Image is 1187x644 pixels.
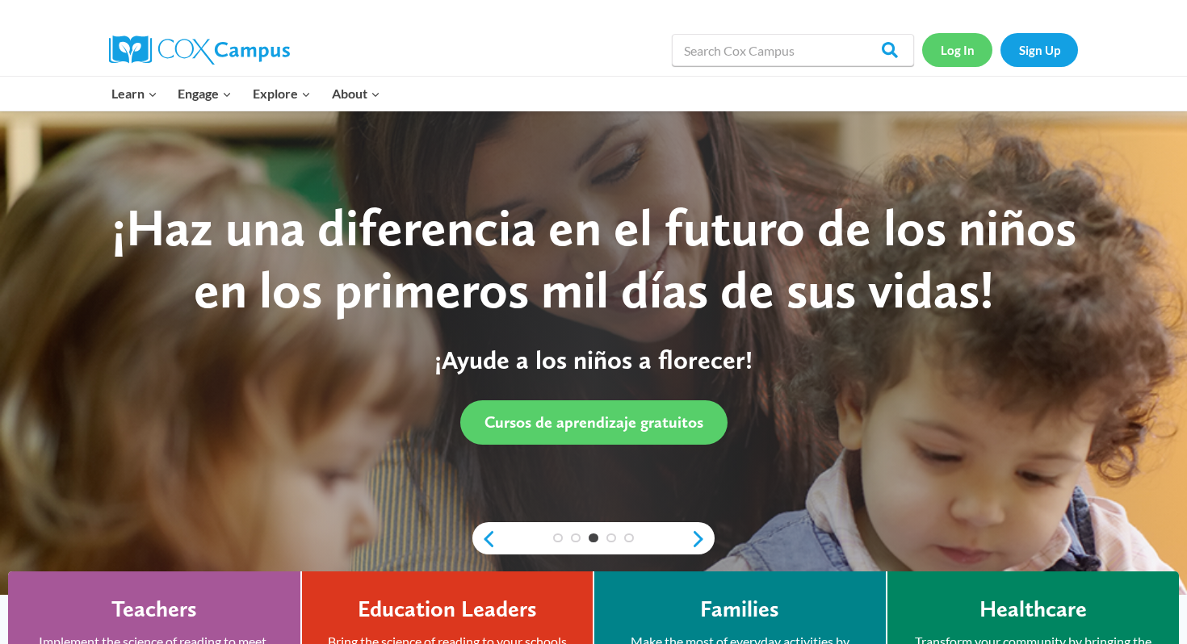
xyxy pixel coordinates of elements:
[111,596,197,623] h4: Teachers
[358,596,537,623] h4: Education Leaders
[109,36,290,65] img: Cox Campus
[979,596,1087,623] h4: Healthcare
[89,345,1098,375] p: ¡Ayude a los niños a florecer!
[484,412,703,432] span: Cursos de aprendizaje gratuitos
[700,596,779,623] h4: Families
[101,77,390,111] nav: Primary Navigation
[1000,33,1078,66] a: Sign Up
[672,34,914,66] input: Search Cox Campus
[922,33,992,66] a: Log In
[460,400,728,445] a: Cursos de aprendizaje gratuitos
[89,197,1098,321] div: ¡Haz una diferencia en el futuro de los niños en los primeros mil días de sus vidas!
[101,77,168,111] button: Child menu of Learn
[922,33,1078,66] nav: Secondary Navigation
[242,77,321,111] button: Child menu of Explore
[321,77,391,111] button: Child menu of About
[168,77,243,111] button: Child menu of Engage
